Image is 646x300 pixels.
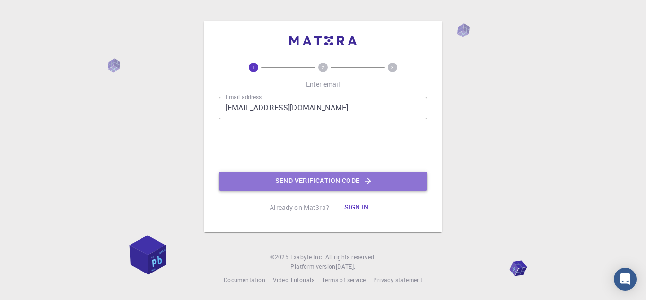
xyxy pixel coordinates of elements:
text: 2 [322,64,324,71]
span: Documentation [224,276,265,283]
iframe: reCAPTCHA [251,127,395,164]
p: Enter email [306,80,340,89]
span: © 2025 [270,253,290,262]
a: Privacy statement [373,275,422,285]
span: Platform version [290,262,335,272]
text: 3 [391,64,394,71]
span: Terms of service [322,276,366,283]
a: Video Tutorials [273,275,314,285]
span: Exabyte Inc. [290,253,323,261]
a: [DATE]. [336,262,356,272]
a: Documentation [224,275,265,285]
label: Email address [226,93,262,101]
text: 1 [252,64,255,71]
span: Privacy statement [373,276,422,283]
button: Send verification code [219,172,427,191]
button: Sign in [337,198,376,217]
span: All rights reserved. [325,253,376,262]
div: Open Intercom Messenger [614,268,637,291]
a: Exabyte Inc. [290,253,323,262]
span: Video Tutorials [273,276,314,283]
span: [DATE] . [336,263,356,270]
a: Terms of service [322,275,366,285]
p: Already on Mat3ra? [270,203,329,212]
